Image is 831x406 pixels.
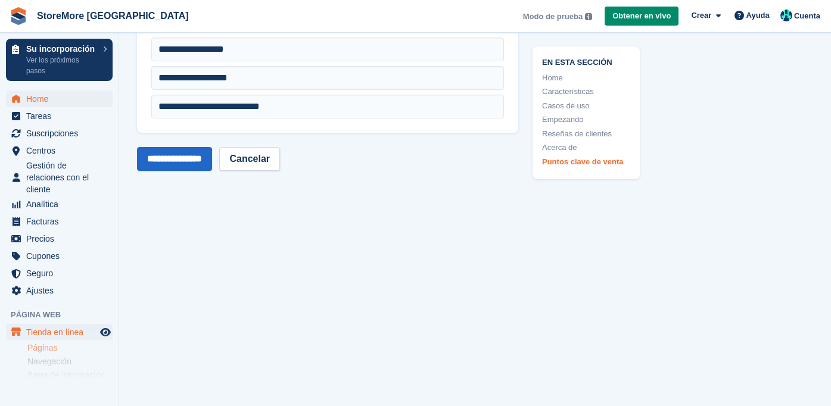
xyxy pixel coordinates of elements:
img: stora-icon-8386f47178a22dfd0bd8f6a31ec36ba5ce8667c1dd55bd0f319d3a0aa187defe.svg [10,7,27,25]
a: Páginas [27,342,113,354]
a: menu [6,265,113,282]
a: menu [6,142,113,159]
a: menu [6,90,113,107]
a: Acerca de [542,142,630,154]
a: Obtener en vivo [605,7,679,26]
span: Ajustes [26,282,98,299]
a: menu [6,125,113,142]
span: Gestión de relaciones con el cliente [26,160,98,195]
a: Su incorporación Ver los próximos pasos [6,39,113,81]
span: Home [26,90,98,107]
a: Vista previa de la tienda [98,325,113,339]
a: Casos de uso [542,100,630,112]
span: Suscripciones [26,125,98,142]
span: Seguro [26,265,98,282]
a: Características [542,86,630,98]
a: Barra de información [27,370,113,381]
a: menu [6,282,113,299]
span: Cuenta [794,10,820,22]
span: Crear [691,10,711,21]
a: menu [6,230,113,247]
a: Empezando [542,114,630,126]
span: Tienda en línea [26,324,98,341]
a: StoreMore [GEOGRAPHIC_DATA] [32,6,194,26]
span: Modo de prueba [523,11,583,23]
img: Maria Vela Padilla [780,10,792,21]
span: Obtener en vivo [612,10,671,22]
a: menu [6,196,113,213]
span: Analítica [26,196,98,213]
a: Cancelar [219,147,280,171]
span: Ayuda [746,10,770,21]
img: icon-info-grey-7440780725fd019a000dd9b08b2336e03edf1995a4989e88bcd33f0948082b44.svg [585,13,592,20]
span: En esta sección [542,56,630,67]
span: Tareas [26,108,98,124]
a: Puntos clave de venta [542,156,630,168]
a: Home [542,72,630,84]
span: Facturas [26,213,98,230]
a: menú [6,324,113,341]
p: Ver los próximos pasos [26,55,97,76]
span: Centros [26,142,98,159]
a: menu [6,213,113,230]
a: menu [6,248,113,264]
span: Precios [26,230,98,247]
a: Navegación [27,356,113,367]
a: menu [6,160,113,195]
a: Reseñas de clientes [542,128,630,140]
span: Página web [11,309,119,321]
p: Su incorporación [26,45,97,53]
a: menu [6,108,113,124]
span: Cupones [26,248,98,264]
